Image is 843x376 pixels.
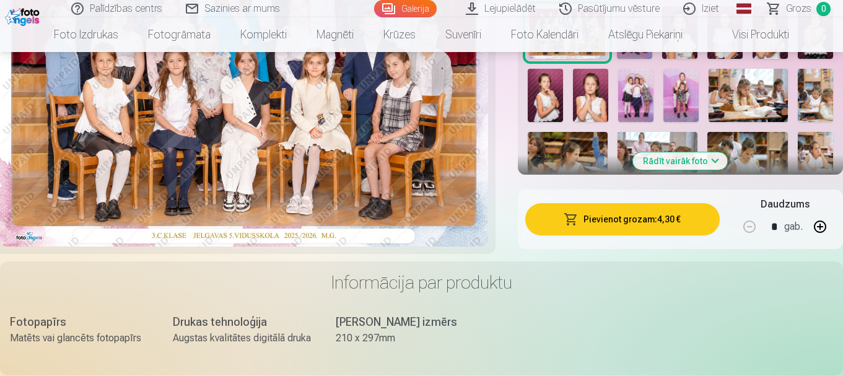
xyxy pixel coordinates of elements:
a: Magnēti [302,17,369,52]
div: gab. [784,212,803,242]
div: [PERSON_NAME] izmērs [336,313,474,331]
a: Visi produkti [697,17,804,52]
span: 0 [816,2,831,16]
div: Fotopapīrs [10,313,148,331]
h5: Daudzums [761,197,810,212]
button: Rādīt vairāk foto [633,152,728,170]
button: Pievienot grozam:4,30 € [525,203,720,235]
a: Krūzes [369,17,430,52]
a: Atslēgu piekariņi [593,17,697,52]
div: 210 x 297mm [336,331,474,346]
a: Suvenīri [430,17,496,52]
h3: Informācija par produktu [10,271,833,294]
a: Foto kalendāri [496,17,593,52]
span: Grozs [786,1,811,16]
div: Drukas tehnoloģija [173,313,311,331]
div: Matēts vai glancēts fotopapīrs [10,331,148,346]
a: Fotogrāmata [133,17,225,52]
img: /fa1 [5,5,43,26]
a: Foto izdrukas [39,17,133,52]
div: Augstas kvalitātes digitālā druka [173,331,311,346]
a: Komplekti [225,17,302,52]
